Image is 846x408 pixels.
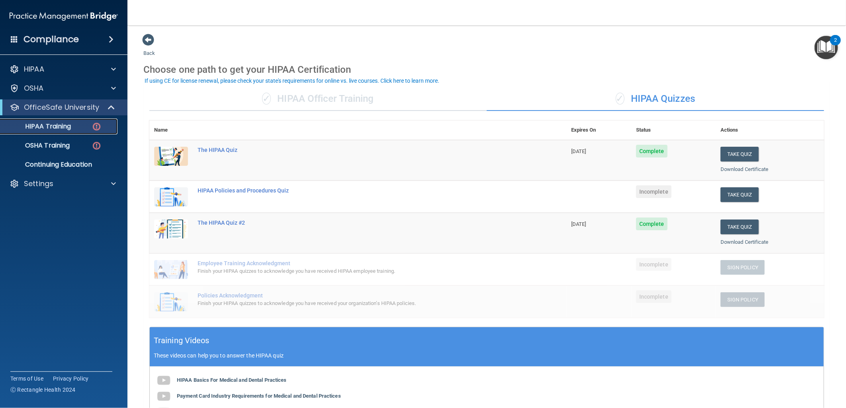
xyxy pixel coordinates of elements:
div: Choose one path to get your HIPAA Certification [143,58,830,81]
p: OSHA Training [5,142,70,150]
span: Complete [636,145,668,157]
a: Download Certificate [721,239,769,245]
button: If using CE for license renewal, please check your state's requirements for online vs. live cours... [143,77,441,85]
img: gray_youtube_icon.38fcd6cc.png [156,373,172,389]
button: Take Quiz [721,220,759,234]
div: HIPAA Policies and Procedures Quiz [198,187,527,194]
a: Privacy Policy [53,375,89,383]
button: Open Resource Center, 2 new notifications [815,36,838,59]
b: HIPAA Basics For Medical and Dental Practices [177,377,287,383]
div: If using CE for license renewal, please check your state's requirements for online vs. live cours... [145,78,439,84]
p: HIPAA Training [5,122,71,130]
h4: Compliance [23,34,79,45]
p: OfficeSafe University [24,103,99,112]
span: ✓ [262,93,271,105]
span: Incomplete [636,185,672,198]
div: Finish your HIPAA quizzes to acknowledge you have received HIPAA employee training. [198,266,527,276]
div: Employee Training Acknowledgment [198,260,527,266]
button: Sign Policy [721,292,765,307]
span: Ⓒ Rectangle Health 2024 [10,386,76,394]
span: [DATE] [571,148,586,154]
span: Incomplete [636,290,672,303]
h5: Training Videos [154,334,210,348]
span: Complete [636,218,668,230]
div: 2 [834,40,837,51]
a: OSHA [10,84,116,93]
iframe: Drift Widget Chat Controller [709,352,836,383]
span: ✓ [616,93,625,105]
span: [DATE] [571,221,586,227]
a: Download Certificate [721,166,769,172]
button: Sign Policy [721,260,765,275]
img: danger-circle.6113f641.png [92,141,102,151]
img: gray_youtube_icon.38fcd6cc.png [156,389,172,404]
p: Continuing Education [5,161,114,169]
th: Actions [716,120,824,140]
p: HIPAA [24,64,44,74]
div: Policies Acknowledgment [198,292,527,299]
b: Payment Card Industry Requirements for Medical and Dental Practices [177,393,341,399]
a: OfficeSafe University [10,103,116,112]
img: PMB logo [10,8,118,24]
p: Settings [24,179,53,188]
div: HIPAA Officer Training [149,87,487,111]
a: Settings [10,179,116,188]
button: Take Quiz [721,187,759,202]
p: OSHA [24,84,44,93]
img: danger-circle.6113f641.png [92,122,102,132]
a: HIPAA [10,64,116,74]
div: HIPAA Quizzes [487,87,824,111]
a: Back [143,41,155,56]
div: Finish your HIPAA quizzes to acknowledge you have received your organization’s HIPAA policies. [198,299,527,308]
button: Take Quiz [721,147,759,161]
div: The HIPAA Quiz [198,147,527,153]
p: These videos can help you to answer the HIPAA quiz [154,352,820,359]
span: Incomplete [636,258,672,271]
th: Status [631,120,716,140]
a: Terms of Use [10,375,43,383]
th: Expires On [566,120,631,140]
div: The HIPAA Quiz #2 [198,220,527,226]
th: Name [149,120,193,140]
